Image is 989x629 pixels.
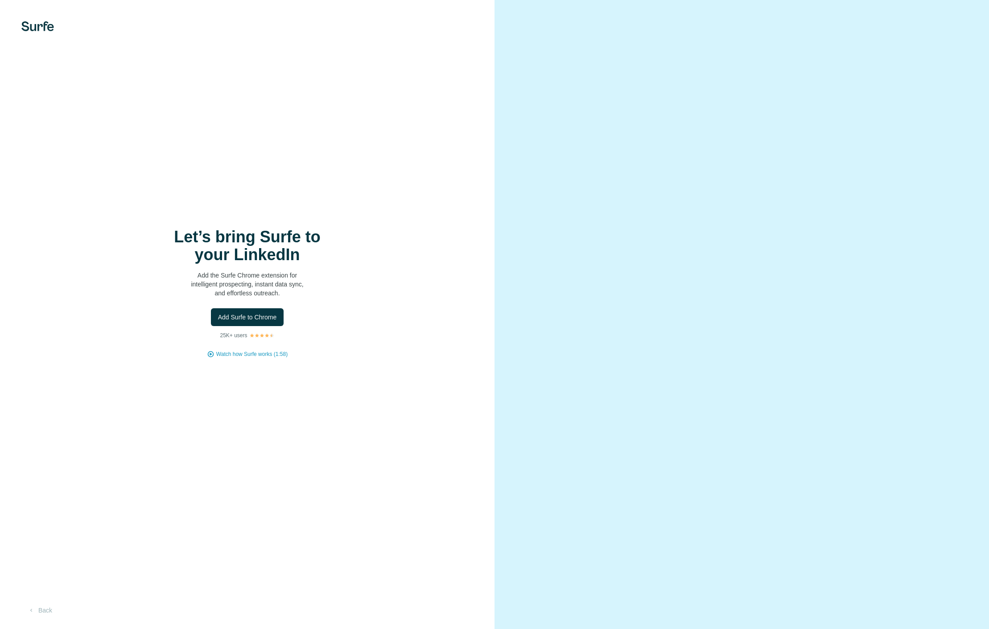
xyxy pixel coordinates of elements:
img: Rating Stars [249,333,275,338]
p: 25K+ users [220,331,247,339]
button: Watch how Surfe works (1:58) [216,350,288,358]
span: Add Surfe to Chrome [218,313,277,322]
h1: Let’s bring Surfe to your LinkedIn [158,228,337,264]
p: Add the Surfe Chrome extension for intelligent prospecting, instant data sync, and effortless out... [158,271,337,298]
button: Add Surfe to Chrome [211,308,284,326]
button: Back [21,602,58,618]
img: Surfe's logo [21,21,54,31]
